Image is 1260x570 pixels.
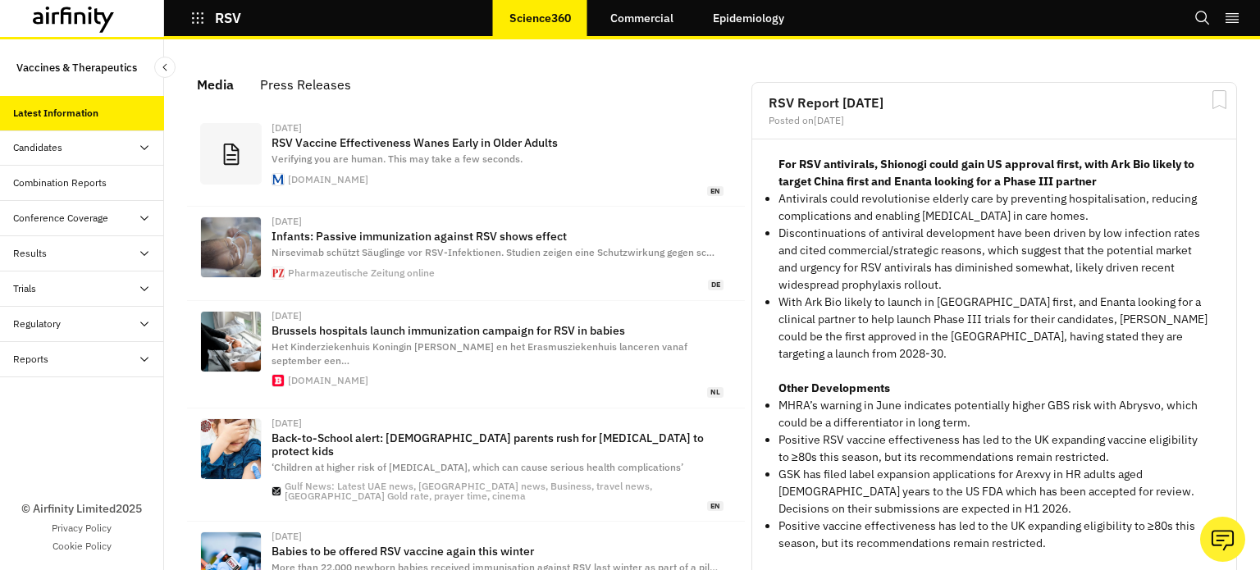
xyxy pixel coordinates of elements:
[21,500,142,518] p: © Airfinity Limited 2025
[13,281,36,296] div: Trials
[707,501,724,512] span: en
[272,461,683,473] span: ‘Children at higher risk of [MEDICAL_DATA], which can cause serious health complications’
[769,96,1220,109] h2: RSV Report [DATE]
[778,157,1194,189] strong: For RSV antivirals, Shionogi could gain US approval first, with Ark Bio likely to target China fi...
[201,312,261,372] img: b04004d0-belgaimage-91857124.jpg
[272,267,284,279] img: apple-touch-icon-pz.png
[201,217,261,277] img: csm_59269_4d4de144e9.jpg
[778,190,1210,225] p: Antivirals could revolutionise elderly care by preventing hospitalisation, reducing complications...
[272,375,284,386] img: apple-touch-icon.png
[778,225,1210,294] p: Discontinuations of antiviral development have been driven by low infection rates and cited comme...
[215,11,241,25] p: RSV
[13,317,61,331] div: Regulatory
[288,376,368,385] div: [DOMAIN_NAME]
[201,419,261,479] img: gulfnews%2Fimport%2F2020%2F09%2F09%2FExperts-said-vaccinating-children-against-influenza-reduces-...
[778,518,1210,552] li: Positive vaccine effectiveness has led to the UK expanding eligibility to ≥80s this season, but i...
[16,52,137,83] p: Vaccines & Therapeutics
[13,211,108,226] div: Conference Coverage
[187,207,745,300] a: [DATE]Infants: Passive immunization against RSV shows effectNirsevimab schützt Säuglinge vor RSV-...
[272,340,687,367] span: Het Kinderziekenhuis Koningin [PERSON_NAME] en het Erasmusziekenhuis lanceren vanaf september een …
[272,487,281,495] img: favicon.ico
[707,186,724,197] span: en
[509,11,571,25] p: Science360
[272,153,523,165] span: Verifying you are human. This may take a few seconds.
[272,123,724,133] div: [DATE]
[272,531,724,541] div: [DATE]
[13,106,98,121] div: Latest Information
[187,408,745,522] a: [DATE]Back-to-School alert: [DEMOGRAPHIC_DATA] parents rush for [MEDICAL_DATA] to protect kids‘Ch...
[272,311,724,321] div: [DATE]
[1209,89,1230,110] svg: Bookmark Report
[13,140,62,155] div: Candidates
[13,246,47,261] div: Results
[285,481,724,501] div: Gulf News: Latest UAE news, [GEOGRAPHIC_DATA] news, Business, travel news, [GEOGRAPHIC_DATA] Gold...
[288,268,435,278] div: Pharmazeutische Zeitung online
[187,113,745,207] a: [DATE]RSV Vaccine Effectiveness Wanes Early in Older AdultsVerifying you are human. This may take...
[778,294,1210,363] p: With Ark Bio likely to launch in [GEOGRAPHIC_DATA] first, and Enanta looking for a clinical partn...
[1200,517,1245,562] button: Ask our analysts
[197,72,234,97] div: Media
[13,176,107,190] div: Combination Reports
[272,136,724,149] p: RSV Vaccine Effectiveness Wanes Early in Older Adults
[272,230,724,243] p: Infants: Passive immunization against RSV shows effect
[778,466,1210,518] li: GSK has filed label expansion applications for Arexvy in HR adults aged [DEMOGRAPHIC_DATA] years ...
[272,545,724,558] p: Babies to be offered RSV vaccine again this winter
[1194,4,1211,32] button: Search
[707,387,724,398] span: nl
[778,397,1210,431] li: MHRA’s warning in June indicates potentially higher GBS risk with Abrysvo, which could be a diffe...
[272,324,724,337] p: Brussels hospitals launch immunization campaign for RSV in babies
[154,57,176,78] button: Close Sidebar
[272,174,284,185] img: faviconV2
[708,280,724,290] span: de
[272,431,724,458] p: Back-to-School alert: [DEMOGRAPHIC_DATA] parents rush for [MEDICAL_DATA] to protect kids
[769,116,1220,125] div: Posted on [DATE]
[13,352,48,367] div: Reports
[778,431,1210,466] li: Positive RSV vaccine effectiveness has led to the UK expanding vaccine eligibility to ≥80s this s...
[52,539,112,554] a: Cookie Policy
[288,175,368,185] div: [DOMAIN_NAME]
[272,246,714,258] span: Nirsevimab schützt Säuglinge vor RSV-Infektionen. Studien zeigen eine Schutzwirkung gegen sc …
[190,4,241,32] button: RSV
[778,381,890,395] strong: Other Developments
[260,72,351,97] div: Press Releases
[272,217,724,226] div: [DATE]
[272,418,724,428] div: [DATE]
[52,521,112,536] a: Privacy Policy
[187,301,745,408] a: [DATE]Brussels hospitals launch immunization campaign for RSV in babiesHet Kinderziekenhuis Konin...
